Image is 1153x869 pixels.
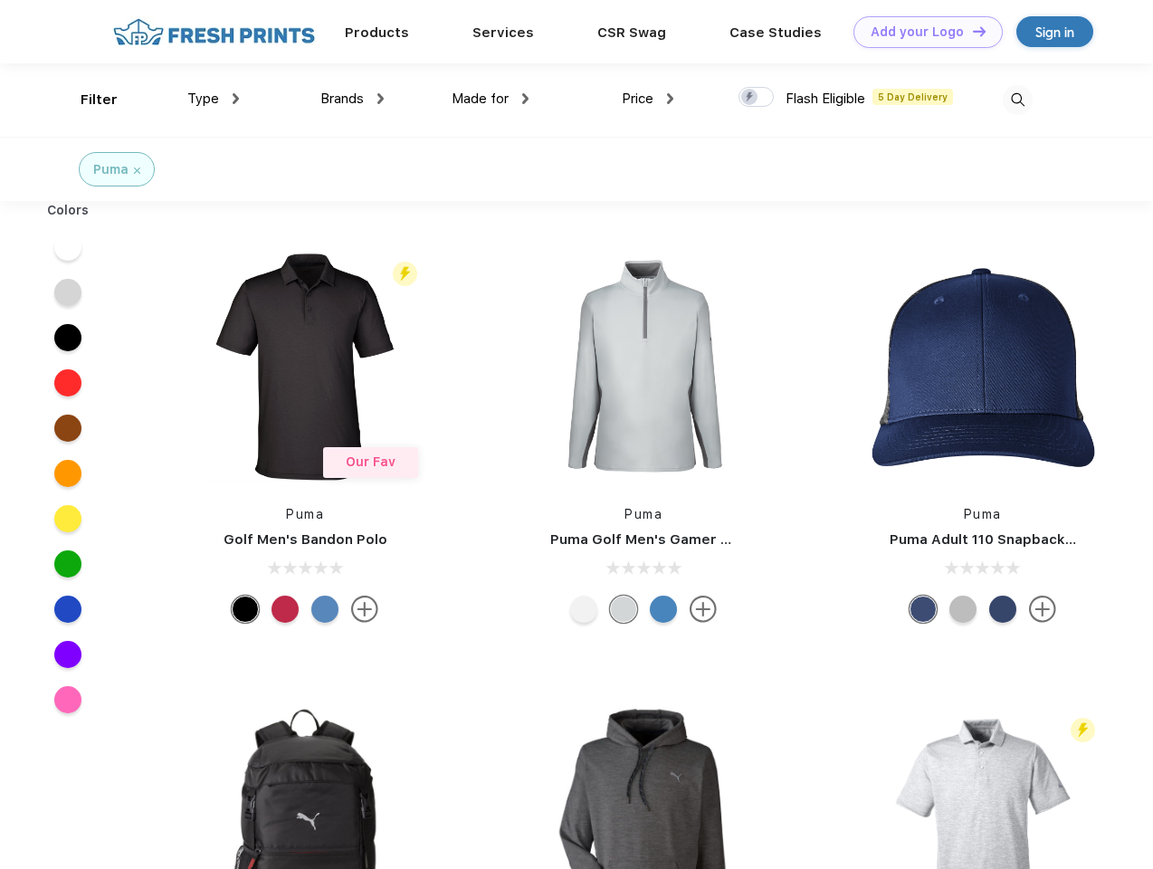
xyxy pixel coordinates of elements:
[872,89,953,105] span: 5 Day Delivery
[346,454,395,469] span: Our Fav
[523,246,764,487] img: func=resize&h=266
[232,596,259,623] div: Puma Black
[134,167,140,174] img: filter_cancel.svg
[452,91,509,107] span: Made for
[311,596,338,623] div: Lake Blue
[690,596,717,623] img: more.svg
[1035,22,1074,43] div: Sign in
[108,16,320,48] img: fo%20logo%202.webp
[1003,85,1033,115] img: desktop_search.svg
[472,24,534,41] a: Services
[393,262,417,286] img: flash_active_toggle.svg
[187,91,219,107] span: Type
[624,507,662,521] a: Puma
[910,596,937,623] div: Peacoat Qut Shd
[320,91,364,107] span: Brands
[667,93,673,104] img: dropdown.png
[622,91,653,107] span: Price
[185,246,425,487] img: func=resize&h=266
[286,507,324,521] a: Puma
[871,24,964,40] div: Add your Logo
[33,201,103,220] div: Colors
[1029,596,1056,623] img: more.svg
[345,24,409,41] a: Products
[1071,718,1095,742] img: flash_active_toggle.svg
[973,26,986,36] img: DT
[570,596,597,623] div: Bright White
[786,91,865,107] span: Flash Eligible
[964,507,1002,521] a: Puma
[351,596,378,623] img: more.svg
[93,160,129,179] div: Puma
[949,596,977,623] div: Quarry with Brt Whit
[989,596,1016,623] div: Peacoat with Qut Shd
[862,246,1103,487] img: func=resize&h=266
[522,93,529,104] img: dropdown.png
[272,596,299,623] div: Ski Patrol
[597,24,666,41] a: CSR Swag
[377,93,384,104] img: dropdown.png
[650,596,677,623] div: Bright Cobalt
[233,93,239,104] img: dropdown.png
[81,90,118,110] div: Filter
[1016,16,1093,47] a: Sign in
[610,596,637,623] div: High Rise
[550,531,836,548] a: Puma Golf Men's Gamer Golf Quarter-Zip
[224,531,387,548] a: Golf Men's Bandon Polo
